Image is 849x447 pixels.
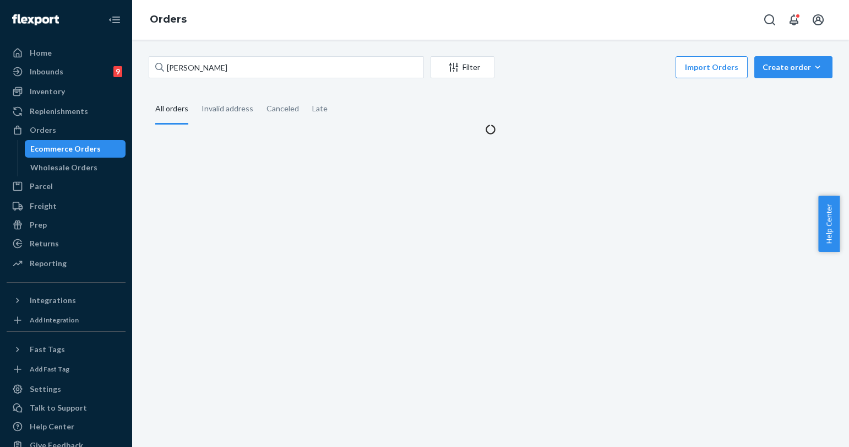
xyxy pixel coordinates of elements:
div: Integrations [30,295,76,306]
div: Prep [30,219,47,230]
a: Orders [7,121,126,139]
a: Home [7,44,126,62]
a: Reporting [7,255,126,272]
button: Fast Tags [7,341,126,358]
div: Invalid address [202,94,253,123]
button: Filter [431,56,494,78]
div: Freight [30,201,57,212]
div: Settings [30,384,61,395]
div: Filter [431,62,494,73]
a: Add Fast Tag [7,363,126,376]
div: Add Fast Tag [30,364,69,374]
div: Add Integration [30,315,79,325]
button: Close Navigation [104,9,126,31]
div: Fast Tags [30,344,65,355]
button: Help Center [818,196,840,252]
a: Help Center [7,418,126,435]
a: Replenishments [7,103,126,120]
img: Flexport logo [12,14,59,25]
button: Import Orders [676,56,748,78]
a: Wholesale Orders [25,159,126,176]
div: Canceled [266,94,299,123]
a: Prep [7,216,126,234]
div: Orders [30,125,56,136]
div: Inventory [30,86,65,97]
ol: breadcrumbs [141,4,195,36]
div: Late [312,94,328,123]
a: Inventory [7,83,126,100]
button: Create order [754,56,832,78]
a: Returns [7,235,126,252]
input: Search orders [149,56,424,78]
a: Parcel [7,177,126,195]
a: Add Integration [7,314,126,327]
button: Open Search Box [759,9,781,31]
a: Freight [7,197,126,215]
div: Wholesale Orders [30,162,97,173]
button: Integrations [7,292,126,309]
a: Settings [7,380,126,398]
a: Ecommerce Orders [25,140,126,158]
div: Replenishments [30,106,88,117]
div: Talk to Support [30,402,87,413]
div: Reporting [30,258,67,269]
div: Help Center [30,421,74,432]
a: Talk to Support [7,399,126,417]
div: Returns [30,238,59,249]
button: Open account menu [807,9,829,31]
div: 9 [113,66,122,77]
button: Open notifications [783,9,805,31]
a: Inbounds9 [7,63,126,80]
div: Create order [763,62,824,73]
div: Inbounds [30,66,63,77]
div: Parcel [30,181,53,192]
div: Ecommerce Orders [30,143,101,154]
a: Orders [150,13,187,25]
div: All orders [155,94,188,125]
div: Home [30,47,52,58]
